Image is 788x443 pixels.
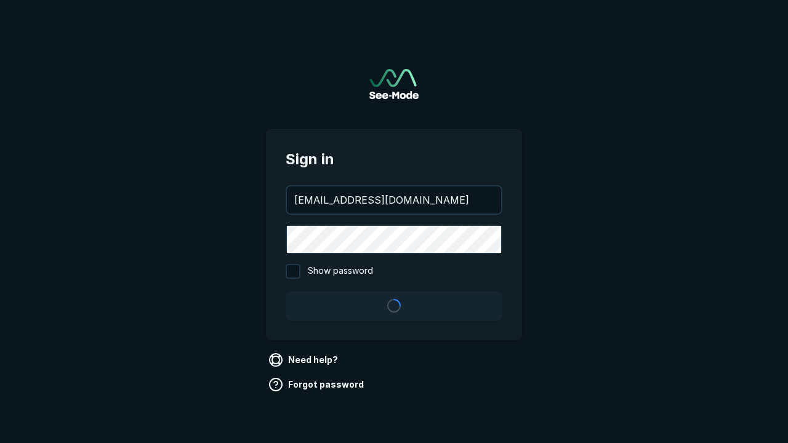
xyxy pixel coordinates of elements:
a: Go to sign in [369,69,419,99]
a: Forgot password [266,375,369,394]
img: See-Mode Logo [369,69,419,99]
span: Sign in [286,148,502,170]
a: Need help? [266,350,343,370]
span: Show password [308,264,373,279]
input: your@email.com [287,186,501,214]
